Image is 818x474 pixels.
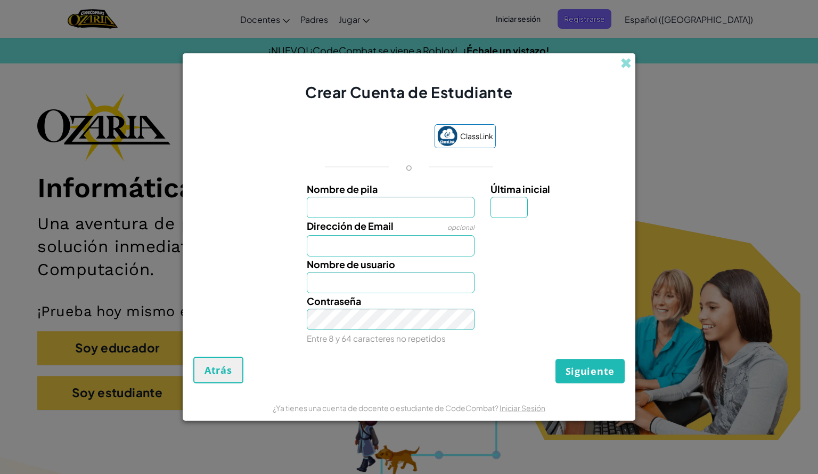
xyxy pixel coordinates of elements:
iframe: Botón de Acceder con Google [317,125,429,149]
button: Siguiente [555,359,625,383]
span: Crear Cuenta de Estudiante [305,83,513,101]
small: Entre 8 y 64 caracteres no repetidos [307,333,446,343]
span: Siguiente [566,365,615,377]
span: ¿Ya tienes una cuenta de docente o estudiante de CodeCombat? [273,403,500,413]
button: Atrás [193,357,243,383]
span: Nombre de pila [307,183,378,195]
p: o [406,160,412,173]
a: Iniciar Sesión [500,403,545,413]
span: ClassLink [460,128,493,144]
span: Contraseña [307,295,361,307]
span: Atrás [204,364,232,376]
span: opcional [447,223,475,231]
span: Dirección de Email [307,220,394,232]
span: Nombre de usuario [307,258,395,270]
img: classlink-logo-small.png [437,126,457,146]
span: Última inicial [490,183,550,195]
